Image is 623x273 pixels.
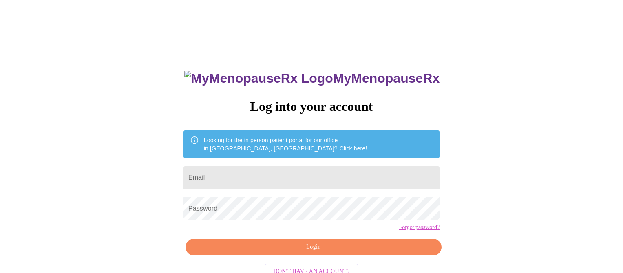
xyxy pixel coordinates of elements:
a: Click here! [340,145,367,152]
h3: MyMenopauseRx [184,71,440,86]
img: MyMenopauseRx Logo [184,71,333,86]
div: Looking for the in person patient portal for our office in [GEOGRAPHIC_DATA], [GEOGRAPHIC_DATA]? [204,133,367,156]
h3: Log into your account [183,99,440,114]
a: Forgot password? [399,224,440,231]
button: Login [186,239,442,255]
span: Login [195,242,432,252]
